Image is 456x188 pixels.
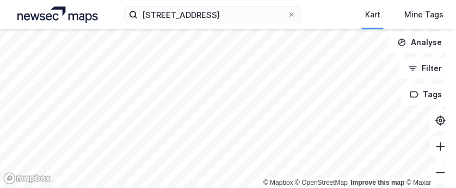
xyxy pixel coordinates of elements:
button: Analyse [389,32,452,53]
a: OpenStreetMap [295,179,348,186]
button: Filter [399,58,452,79]
input: Søk på adresse, matrikkel, gårdeiere, leietakere eller personer [138,7,287,23]
img: logo.a4113a55bc3d86da70a041830d287a7e.svg [17,7,98,23]
a: Mapbox [263,179,293,186]
button: Tags [401,84,452,105]
a: Mapbox homepage [3,172,51,185]
iframe: Chat Widget [402,136,456,188]
div: Kart [365,8,380,21]
a: Improve this map [351,179,405,186]
div: Mine Tags [404,8,443,21]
